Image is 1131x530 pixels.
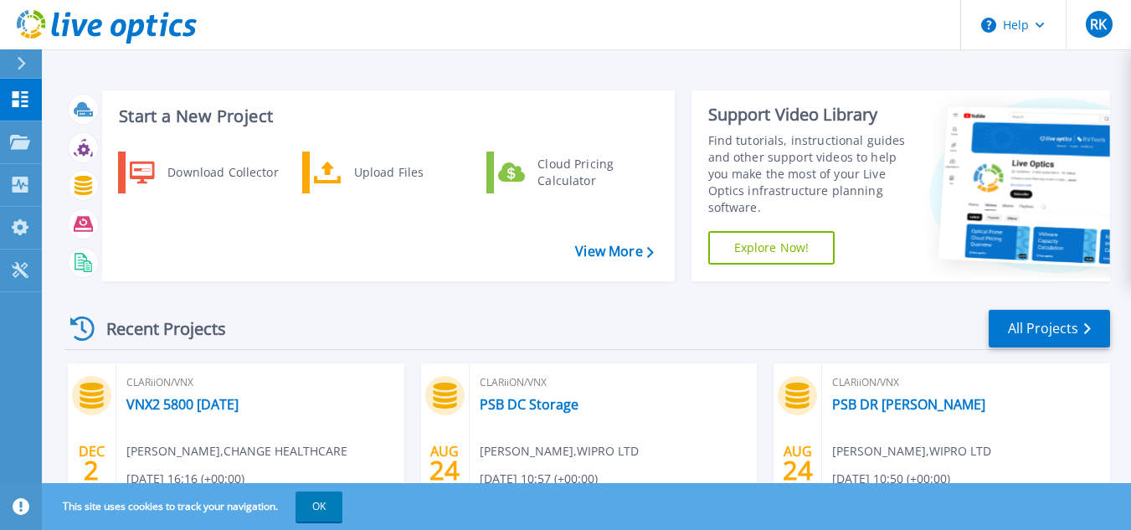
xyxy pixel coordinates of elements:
[429,440,460,501] div: AUG 2018
[296,491,342,522] button: OK
[84,463,99,477] span: 2
[989,310,1110,347] a: All Projects
[429,463,460,477] span: 24
[486,152,658,193] a: Cloud Pricing Calculator
[1090,18,1107,31] span: RK
[126,442,347,461] span: [PERSON_NAME] , CHANGE HEALTHCARE
[480,373,748,392] span: CLARiiON/VNX
[708,132,917,216] div: Find tutorials, instructional guides and other support videos to help you make the most of your L...
[782,440,814,501] div: AUG 2018
[118,152,290,193] a: Download Collector
[832,442,991,461] span: [PERSON_NAME] , WIPRO LTD
[832,373,1100,392] span: CLARiiON/VNX
[159,156,285,189] div: Download Collector
[480,442,639,461] span: [PERSON_NAME] , WIPRO LTD
[302,152,474,193] a: Upload Files
[529,156,653,189] div: Cloud Pricing Calculator
[346,156,470,189] div: Upload Files
[64,308,249,349] div: Recent Projects
[480,396,578,413] a: PSB DC Storage
[75,440,107,501] div: DEC 2022
[46,491,342,522] span: This site uses cookies to track your navigation.
[126,396,239,413] a: VNX2 5800 [DATE]
[126,470,244,488] span: [DATE] 16:16 (+00:00)
[126,373,394,392] span: CLARiiON/VNX
[708,231,835,265] a: Explore Now!
[708,104,917,126] div: Support Video Library
[783,463,813,477] span: 24
[575,244,653,260] a: View More
[832,396,985,413] a: PSB DR [PERSON_NAME]
[480,470,598,488] span: [DATE] 10:57 (+00:00)
[119,107,653,126] h3: Start a New Project
[832,470,950,488] span: [DATE] 10:50 (+00:00)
